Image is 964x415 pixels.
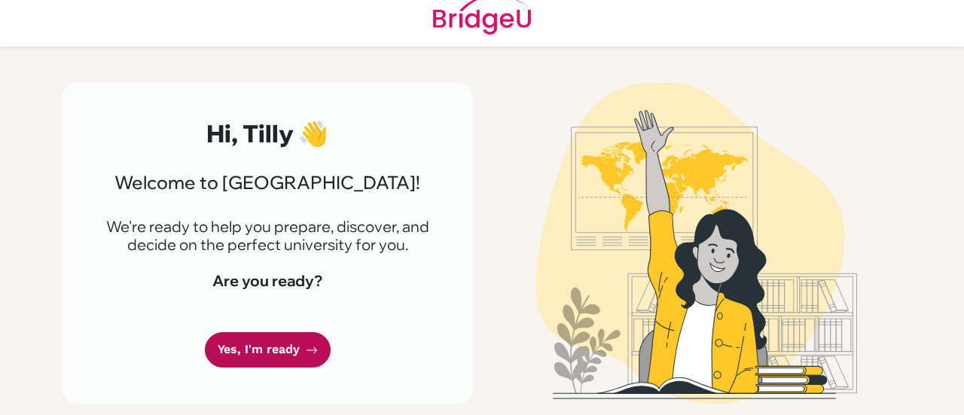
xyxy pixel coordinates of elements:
a: Yes, I'm ready [205,332,331,368]
h3: Welcome to [GEOGRAPHIC_DATA]! [98,172,437,194]
p: We're ready to help you prepare, discover, and decide on the perfect university for you. [98,218,437,254]
h2: Hi, Tilly 👋 [98,119,437,148]
h4: Are you ready? [98,272,437,290]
